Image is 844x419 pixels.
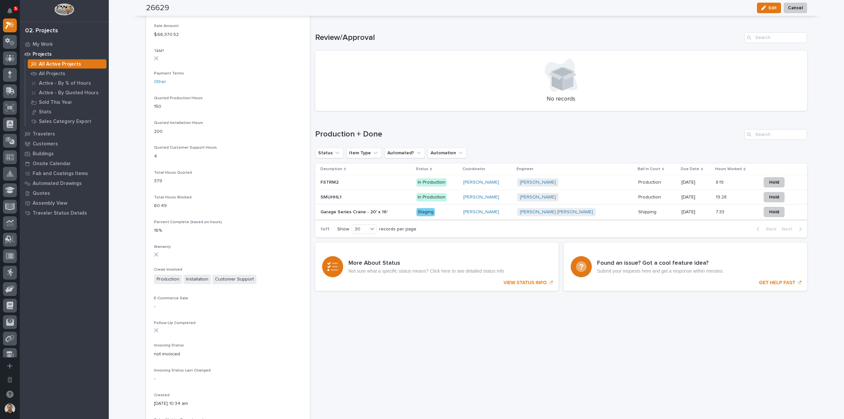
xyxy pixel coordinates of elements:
[39,90,99,96] p: Active - By Quoted Hours
[154,153,302,160] p: 4
[154,202,302,209] p: 60.49
[33,171,88,177] p: Fab and Coatings Items
[7,107,12,112] div: 📖
[337,226,349,232] p: Show
[315,221,335,237] p: 1 of 1
[20,39,109,49] a: My Work
[463,209,499,215] a: [PERSON_NAME]
[17,53,109,60] input: Clear
[348,268,504,274] p: Not sure what a specific status means? Click here to see detailed status info
[20,149,109,159] a: Buildings
[716,178,725,185] p: 8.19
[416,193,447,201] div: In Production
[638,178,662,185] p: Production
[463,165,485,173] p: Coordinator
[3,402,17,416] button: users-avatar
[33,141,58,147] p: Customers
[638,165,660,173] p: Ball In Court
[315,243,558,291] a: VIEW STATUS INFO
[154,78,166,85] a: Other
[20,159,109,168] a: Onsite Calendar
[33,51,52,57] p: Projects
[7,7,20,20] img: Stacker
[751,226,779,232] button: Back
[154,146,217,150] span: Quoted Customer Support Hours
[154,321,196,325] span: Follow-Up Completed
[183,275,211,284] span: Installation
[20,198,109,208] a: Assembly View
[320,208,389,215] p: Garage Series Crane - 20' x 16'
[3,373,17,387] button: Open workspace settings
[638,208,658,215] p: Shipping
[154,245,171,249] span: Warranty
[13,106,36,113] span: Help Docs
[33,42,53,47] p: My Work
[520,180,556,185] a: [PERSON_NAME]
[154,72,184,75] span: Payment Terms
[154,171,192,175] span: Total Hours Quoted
[154,195,192,199] span: Total Hours Worked
[39,80,91,86] p: Active - By % of Hours
[25,78,109,88] a: Active - By % of Hours
[25,59,109,69] a: All Active Projects
[764,177,785,188] button: Hold
[416,165,428,173] p: Status
[154,369,211,373] span: Invoicing Status Last Changed
[66,122,80,127] span: Pylon
[597,268,724,274] p: Submit your requests here and get a response within minutes.
[416,208,435,216] div: Staging
[22,74,108,80] div: Start new chat
[4,104,39,115] a: 📖Help Docs
[320,178,340,185] p: FSTRM2
[8,8,17,18] div: Notifications5
[782,226,796,232] span: Next
[22,80,92,85] div: We're offline, we will be back soon!
[39,119,91,125] p: Sales Category Export
[463,195,499,200] a: [PERSON_NAME]
[762,226,776,232] span: Back
[20,188,109,198] a: Quotes
[33,151,54,157] p: Buildings
[681,209,710,215] p: [DATE]
[597,260,724,267] h3: Found an issue? Got a cool feature idea?
[20,178,109,188] a: Automated Drawings
[25,88,109,97] a: Active - By Quoted Hours
[315,148,344,158] button: Status
[154,351,302,358] p: not invoiced
[154,344,184,347] span: Invoicing Status
[315,205,807,220] tr: Garage Series Crane - 20' x 16'Garage Series Crane - 20' x 16' Staging[PERSON_NAME] [PERSON_NAME]...
[320,193,343,200] p: SMUHHL1
[681,195,710,200] p: [DATE]
[384,148,425,158] button: Automated?
[315,33,742,43] h1: Review/Approval
[716,193,728,200] p: 19.28
[716,208,726,215] p: 7.33
[681,165,699,173] p: Due Date
[39,100,72,105] p: Sold This Year
[520,195,556,200] a: [PERSON_NAME]
[416,178,447,187] div: In Production
[46,122,80,127] a: Powered byPylon
[315,130,742,139] h1: Production + Done
[20,49,109,59] a: Projects
[715,165,742,173] p: Hours Worked
[769,193,779,201] span: Hold
[154,96,203,100] span: Quoted Production Hours
[39,109,51,115] p: Stats
[33,161,71,167] p: Onsite Calendar
[320,165,342,173] p: Description
[769,178,779,186] span: Hold
[744,129,807,140] div: Search
[7,26,120,37] p: Welcome 👋
[154,220,222,224] span: Percent Complete (based on hours)
[154,121,203,125] span: Quoted Installation Hours
[757,3,781,13] button: Edit
[33,181,82,187] p: Automated Drawings
[3,4,17,18] button: Notifications
[315,175,807,190] tr: FSTRM2FSTRM2 In Production[PERSON_NAME] [PERSON_NAME] ProductionProduction [DATE]8.198.19 Hold
[764,207,785,217] button: Hold
[25,117,109,126] a: Sales Category Export
[54,3,74,15] img: Workspace Logo
[744,32,807,43] input: Search
[154,393,169,397] span: Created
